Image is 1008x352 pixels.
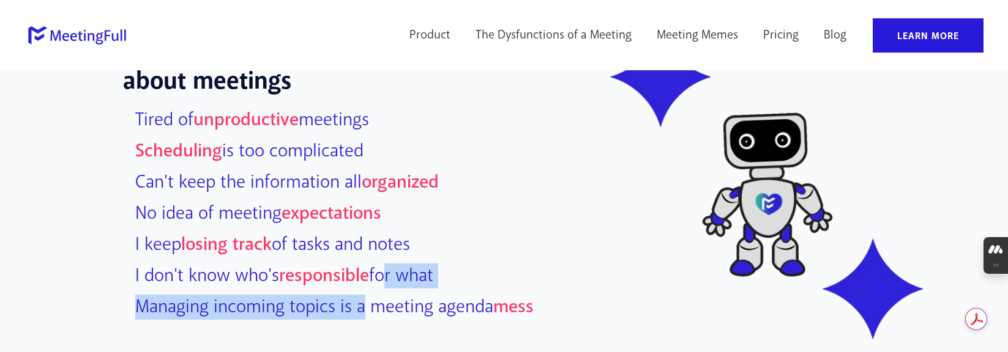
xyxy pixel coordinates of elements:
span: organized [362,170,439,195]
a: Learn More [873,18,984,53]
p: Can't keep the information all [129,172,571,194]
span: responsible [279,263,369,288]
p: is too complicated [129,141,571,163]
a: Meeting Memes [649,18,746,53]
span: losing track [181,232,272,257]
a: Product [401,18,458,53]
a: Blog [816,18,854,53]
a: Pricing [755,18,807,53]
p: Tired of meetings [129,109,571,131]
p: No idea of meeting [129,203,571,225]
p: Managing incoming topics is a meeting agenda [129,296,571,318]
span: expectations [282,201,381,226]
span: Scheduling [135,139,222,164]
span: unproductive [193,108,299,133]
p: I don't know who's for what [129,265,571,287]
img: AI Star [597,16,720,138]
p: I keep of tasks and notes [129,234,571,256]
a: The Dysfunctions of a Meeting [468,18,640,53]
span: mess [493,295,534,320]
